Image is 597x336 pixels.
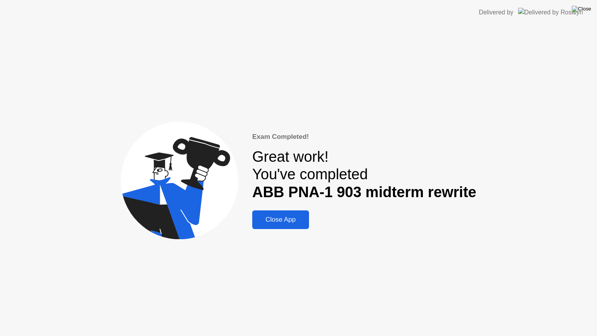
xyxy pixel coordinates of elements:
img: Delivered by Rosalyn [518,8,583,17]
div: Delivered by [479,8,513,17]
button: Close App [252,210,309,229]
b: ABB PNA-1 903 midterm rewrite [252,184,477,200]
div: Close App [255,216,307,224]
img: Close [572,6,591,12]
div: Great work! You've completed [252,148,477,201]
div: Exam Completed! [252,132,477,142]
